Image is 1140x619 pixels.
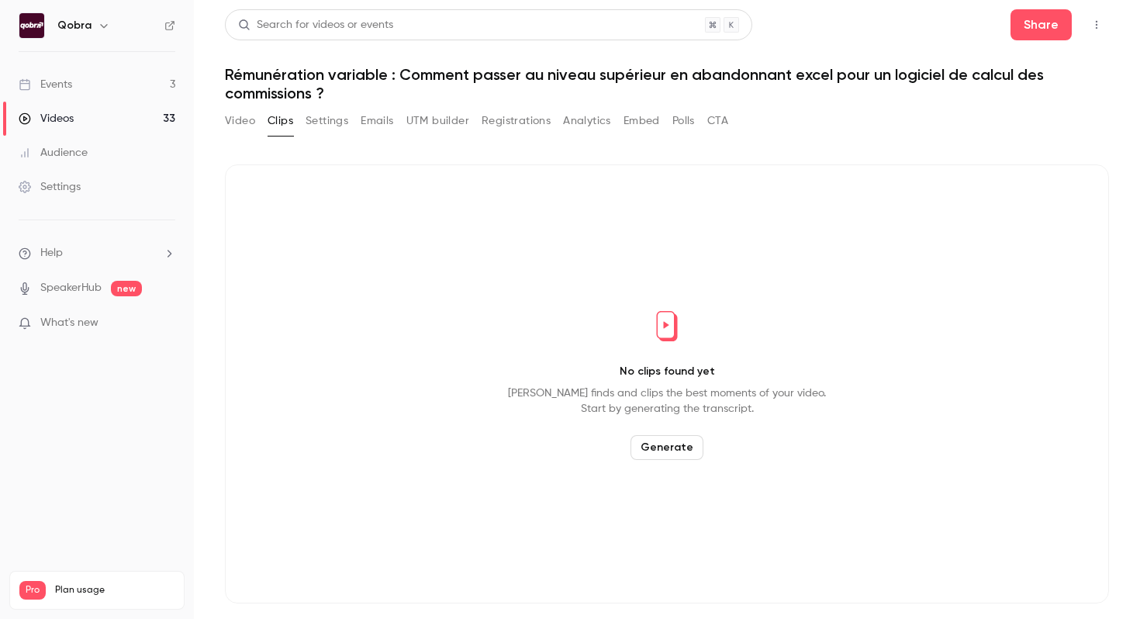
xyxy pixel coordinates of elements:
button: Polls [672,109,695,133]
span: What's new [40,315,98,331]
img: Qobra [19,13,44,38]
div: Videos [19,111,74,126]
button: Settings [306,109,348,133]
div: Audience [19,145,88,161]
button: Emails [361,109,393,133]
div: Search for videos or events [238,17,393,33]
p: No clips found yet [620,364,715,379]
button: Top Bar Actions [1084,12,1109,37]
iframe: Noticeable Trigger [157,316,175,330]
button: Video [225,109,255,133]
span: Pro [19,581,46,600]
button: UTM builder [406,109,469,133]
div: Settings [19,179,81,195]
h1: Rémunération variable : Comment passer au niveau supérieur en abandonnant excel pour un logiciel ... [225,65,1109,102]
span: Help [40,245,63,261]
button: Embed [624,109,660,133]
span: new [111,281,142,296]
h6: Qobra [57,18,92,33]
button: Generate [630,435,703,460]
div: Events [19,77,72,92]
button: Clips [268,109,293,133]
button: Registrations [482,109,551,133]
button: Share [1010,9,1072,40]
span: Plan usage [55,584,174,597]
li: help-dropdown-opener [19,245,175,261]
p: [PERSON_NAME] finds and clips the best moments of your video. Start by generating the transcript. [508,386,826,417]
button: Analytics [563,109,611,133]
a: SpeakerHub [40,280,102,296]
button: CTA [707,109,728,133]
